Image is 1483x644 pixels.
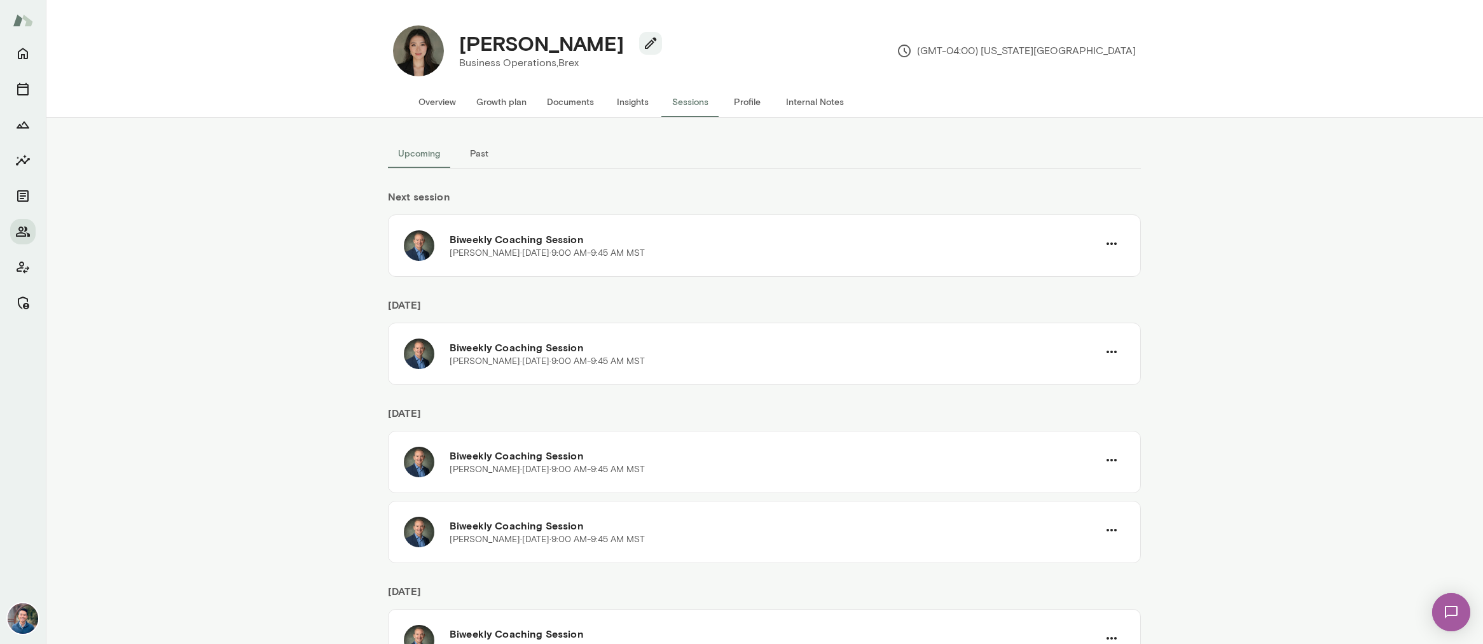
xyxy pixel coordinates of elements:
h4: [PERSON_NAME] [459,31,624,55]
button: Insights [10,148,36,173]
p: [PERSON_NAME] · [DATE] · 9:00 AM-9:45 AM MST [450,533,645,546]
button: Overview [408,87,466,117]
img: Flora Zhang [393,25,444,76]
button: Profile [719,87,776,117]
button: Growth plan [466,87,537,117]
p: [PERSON_NAME] · [DATE] · 9:00 AM-9:45 AM MST [450,355,645,368]
button: Sessions [661,87,719,117]
h6: Next session [388,189,1141,214]
img: Alex Yu [8,603,38,634]
p: [PERSON_NAME] · [DATE] · 9:00 AM-9:45 AM MST [450,247,645,260]
h6: Biweekly Coaching Session [450,448,1098,463]
button: Members [10,219,36,244]
button: Documents [10,183,36,209]
h6: Biweekly Coaching Session [450,232,1098,247]
p: [PERSON_NAME] · [DATE] · 9:00 AM-9:45 AM MST [450,463,645,476]
p: Business Operations, Brex [459,55,652,71]
button: Sessions [10,76,36,102]
h6: [DATE] [388,405,1141,431]
button: Home [10,41,36,66]
button: Upcoming [388,138,450,169]
h6: Biweekly Coaching Session [450,518,1098,533]
div: basic tabs example [388,138,1141,169]
button: Documents [537,87,604,117]
button: Internal Notes [776,87,854,117]
button: Past [450,138,507,169]
h6: [DATE] [388,297,1141,323]
h6: Biweekly Coaching Session [450,626,1098,641]
h6: Biweekly Coaching Session [450,340,1098,355]
img: Mento [13,8,33,32]
button: Insights [604,87,661,117]
h6: [DATE] [388,584,1141,609]
button: Client app [10,255,36,280]
p: (GMT-04:00) [US_STATE][GEOGRAPHIC_DATA] [897,43,1136,59]
button: Manage [10,290,36,316]
button: Growth Plan [10,112,36,137]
